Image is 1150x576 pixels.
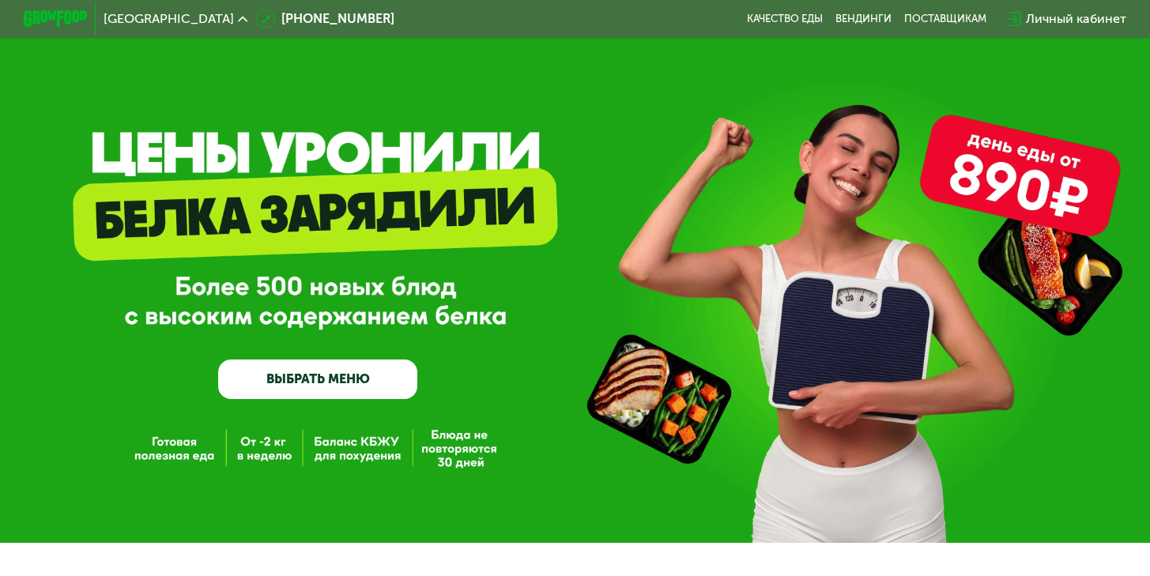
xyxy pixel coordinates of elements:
a: ВЫБРАТЬ МЕНЮ [218,360,417,400]
div: поставщикам [904,13,986,25]
a: Вендинги [835,13,892,25]
span: [GEOGRAPHIC_DATA] [104,13,234,25]
a: Качество еды [747,13,823,25]
a: [PHONE_NUMBER] [256,9,394,28]
div: Личный кабинет [1026,9,1126,28]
